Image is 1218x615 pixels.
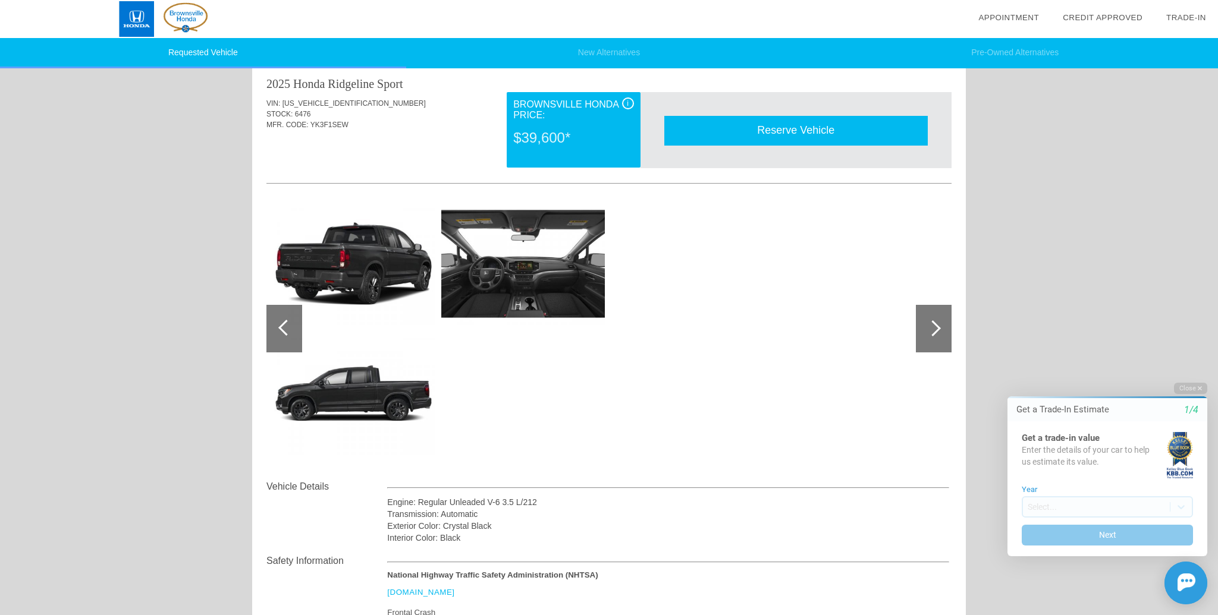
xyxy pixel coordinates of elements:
[387,496,949,508] div: Engine: Regular Unleaded V-6 3.5 L/212
[266,99,280,108] span: VIN:
[266,110,293,118] span: STOCK:
[282,99,426,108] span: [US_VEHICLE_IDENTIFICATION_NUMBER]
[387,520,949,532] div: Exterior Color: Crystal Black
[1063,13,1142,22] a: Credit Approved
[272,203,435,325] img: image.aspx
[272,332,435,455] img: image.aspx
[513,122,633,153] div: $39,600*
[1166,13,1206,22] a: Trade-In
[310,121,349,129] span: YK3F1SEW
[387,570,598,579] strong: National Highway Traffic Safety Administration (NHTSA)
[266,121,309,129] span: MFR. CODE:
[266,480,387,494] div: Vehicle Details
[387,508,949,520] div: Transmission: Automatic
[406,38,812,68] li: New Alternatives
[627,99,629,108] span: i
[664,116,928,145] div: Reserve Vehicle
[982,372,1218,615] iframe: Chat Assistance
[387,588,454,597] a: [DOMAIN_NAME]
[441,203,605,325] img: image.aspx
[266,75,374,92] div: 2025 Honda Ridgeline
[266,148,952,167] div: Quoted on [DATE] 8:21:27 PM
[387,532,949,544] div: Interior Color: Black
[377,75,403,92] div: Sport
[978,13,1039,22] a: Appointment
[812,38,1218,68] li: Pre-Owned Alternatives
[513,97,633,122] div: Brownsville Honda Price:
[295,110,311,118] span: 6476
[266,554,387,568] div: Safety Information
